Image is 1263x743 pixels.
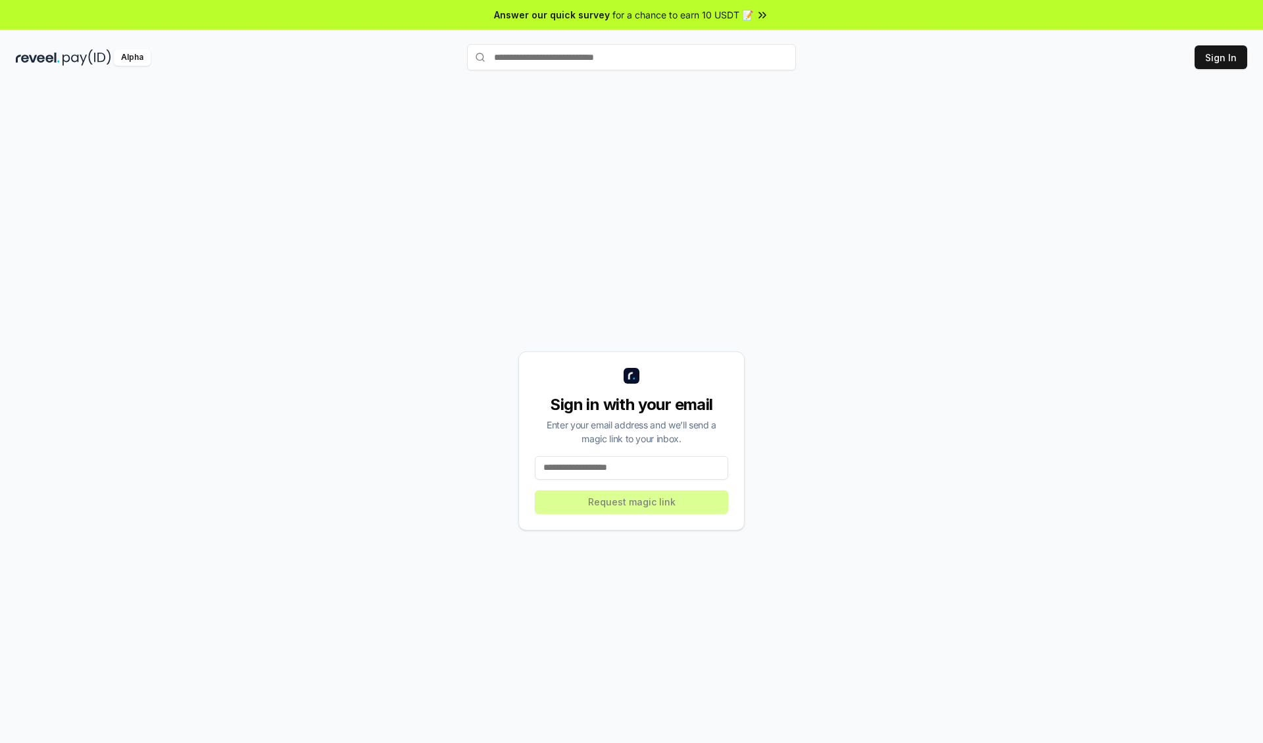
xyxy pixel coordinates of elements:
span: Answer our quick survey [494,8,610,22]
div: Sign in with your email [535,394,728,415]
img: logo_small [624,368,639,384]
img: pay_id [62,49,111,66]
span: for a chance to earn 10 USDT 📝 [612,8,753,22]
div: Enter your email address and we’ll send a magic link to your inbox. [535,418,728,446]
div: Alpha [114,49,151,66]
button: Sign In [1195,45,1247,69]
img: reveel_dark [16,49,60,66]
